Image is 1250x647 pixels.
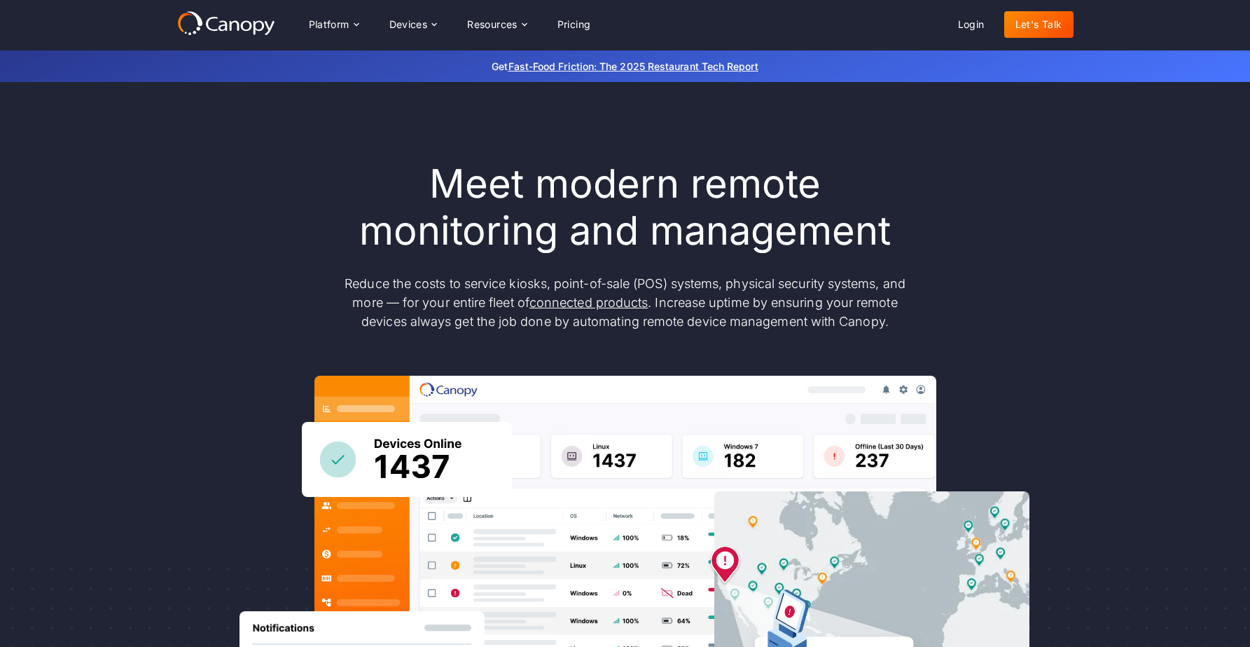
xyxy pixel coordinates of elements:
a: Pricing [546,11,602,38]
div: Devices [389,20,428,29]
a: Fast-Food Friction: The 2025 Restaurant Tech Report [508,60,758,72]
div: Platform [298,11,370,39]
img: Canopy sees how many devices are online [302,422,512,497]
a: connected products [529,295,648,310]
p: Get [282,59,968,74]
p: Reduce the costs to service kiosks, point-of-sale (POS) systems, physical security systems, and m... [331,274,919,331]
a: Let's Talk [1004,11,1074,38]
div: Platform [309,20,349,29]
div: Resources [467,20,518,29]
h1: Meet modern remote monitoring and management [331,161,919,254]
div: Devices [378,11,448,39]
div: Resources [456,11,537,39]
a: Login [947,11,996,38]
